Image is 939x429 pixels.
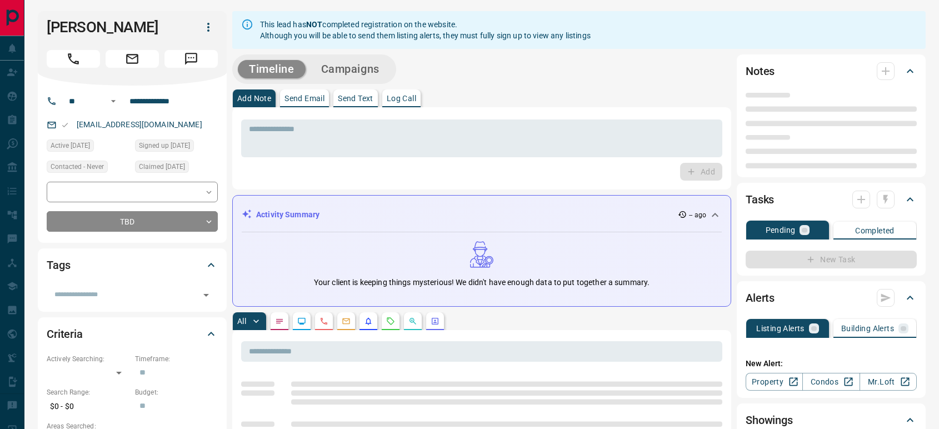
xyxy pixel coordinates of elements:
[135,161,218,176] div: Thu May 02 2024
[139,140,190,151] span: Signed up [DATE]
[284,94,324,102] p: Send Email
[47,397,129,416] p: $0 - $0
[408,317,417,326] svg: Opportunities
[319,317,328,326] svg: Calls
[766,226,796,234] p: Pending
[756,325,805,332] p: Listing Alerts
[297,317,306,326] svg: Lead Browsing Activity
[139,161,185,172] span: Claimed [DATE]
[746,186,917,213] div: Tasks
[164,50,218,68] span: Message
[47,50,100,68] span: Call
[387,94,416,102] p: Log Call
[802,373,860,391] a: Condos
[47,18,182,36] h1: [PERSON_NAME]
[342,317,351,326] svg: Emails
[198,287,214,303] button: Open
[310,60,391,78] button: Campaigns
[746,62,775,80] h2: Notes
[746,58,917,84] div: Notes
[242,204,722,225] div: Activity Summary-- ago
[51,161,104,172] span: Contacted - Never
[135,139,218,155] div: Thu May 02 2024
[275,317,284,326] svg: Notes
[386,317,395,326] svg: Requests
[47,321,218,347] div: Criteria
[47,387,129,397] p: Search Range:
[314,277,650,288] p: Your client is keeping things mysterious! We didn't have enough data to put together a summary.
[47,256,70,274] h2: Tags
[431,317,439,326] svg: Agent Actions
[338,94,373,102] p: Send Text
[855,227,895,235] p: Completed
[51,140,90,151] span: Active [DATE]
[106,50,159,68] span: Email
[860,373,917,391] a: Mr.Loft
[746,411,793,429] h2: Showings
[260,14,591,46] div: This lead has completed registration on the website. Although you will be able to send them listi...
[47,252,218,278] div: Tags
[237,317,246,325] p: All
[256,209,319,221] p: Activity Summary
[47,354,129,364] p: Actively Searching:
[238,60,306,78] button: Timeline
[135,387,218,397] p: Budget:
[746,289,775,307] h2: Alerts
[841,325,894,332] p: Building Alerts
[746,191,774,208] h2: Tasks
[364,317,373,326] svg: Listing Alerts
[746,358,917,370] p: New Alert:
[306,20,322,29] strong: NOT
[47,211,218,232] div: TBD
[77,120,202,129] a: [EMAIL_ADDRESS][DOMAIN_NAME]
[107,94,120,108] button: Open
[746,285,917,311] div: Alerts
[47,139,129,155] div: Thu May 02 2024
[689,210,706,220] p: -- ago
[135,354,218,364] p: Timeframe:
[746,373,803,391] a: Property
[61,121,69,129] svg: Email Valid
[237,94,271,102] p: Add Note
[47,325,83,343] h2: Criteria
